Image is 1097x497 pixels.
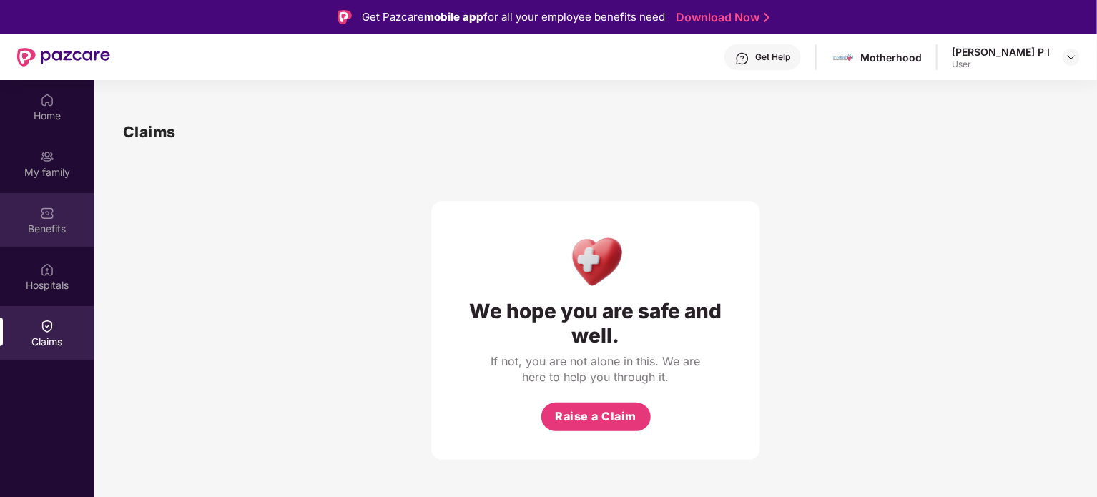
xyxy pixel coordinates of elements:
[541,403,651,431] button: Raise a Claim
[755,51,790,63] div: Get Help
[40,149,54,164] img: svg+xml;base64,PHN2ZyB3aWR0aD0iMjAiIGhlaWdodD0iMjAiIHZpZXdCb3g9IjAgMCAyMCAyMCIgZmlsbD0ibm9uZSIgeG...
[952,59,1050,70] div: User
[40,319,54,333] img: svg+xml;base64,PHN2ZyBpZD0iQ2xhaW0iIHhtbG5zPSJodHRwOi8vd3d3LnczLm9yZy8yMDAwL3N2ZyIgd2lkdGg9IjIwIi...
[424,10,483,24] strong: mobile app
[488,353,703,385] div: If not, you are not alone in this. We are here to help you through it.
[362,9,665,26] div: Get Pazcare for all your employee benefits need
[40,93,54,107] img: svg+xml;base64,PHN2ZyBpZD0iSG9tZSIgeG1sbnM9Imh0dHA6Ly93d3cudzMub3JnLzIwMDAvc3ZnIiB3aWR0aD0iMjAiIG...
[1066,51,1077,63] img: svg+xml;base64,PHN2ZyBpZD0iRHJvcGRvd24tMzJ4MzIiIHhtbG5zPSJodHRwOi8vd3d3LnczLm9yZy8yMDAwL3N2ZyIgd2...
[860,51,922,64] div: Motherhood
[460,299,732,348] div: We hope you are safe and well.
[735,51,749,66] img: svg+xml;base64,PHN2ZyBpZD0iSGVscC0zMngzMiIgeG1sbnM9Imh0dHA6Ly93d3cudzMub3JnLzIwMDAvc3ZnIiB3aWR0aD...
[952,45,1050,59] div: [PERSON_NAME] P I
[555,408,636,425] span: Raise a Claim
[40,206,54,220] img: svg+xml;base64,PHN2ZyBpZD0iQmVuZWZpdHMiIHhtbG5zPSJodHRwOi8vd3d3LnczLm9yZy8yMDAwL3N2ZyIgd2lkdGg9Ij...
[17,48,110,67] img: New Pazcare Logo
[123,120,176,144] h1: Claims
[764,10,769,25] img: Stroke
[565,230,627,292] img: Health Care
[676,10,765,25] a: Download Now
[833,47,854,68] img: motherhood%20_%20logo.png
[338,10,352,24] img: Logo
[40,262,54,277] img: svg+xml;base64,PHN2ZyBpZD0iSG9zcGl0YWxzIiB4bWxucz0iaHR0cDovL3d3dy53My5vcmcvMjAwMC9zdmciIHdpZHRoPS...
